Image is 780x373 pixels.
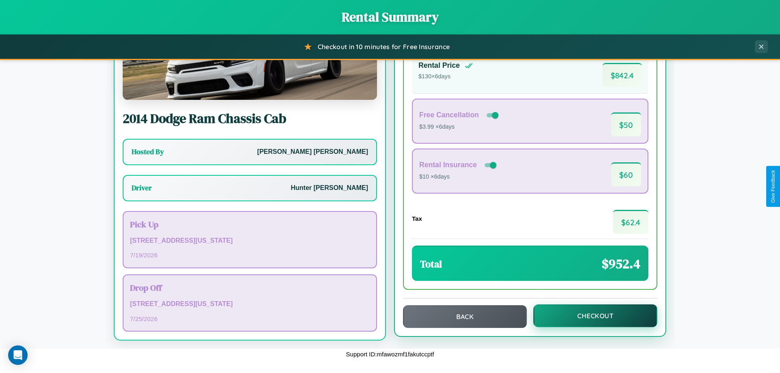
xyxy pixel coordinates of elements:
h3: Driver [132,183,152,193]
div: Give Feedback [770,170,776,203]
div: Open Intercom Messenger [8,345,28,365]
p: Hunter [PERSON_NAME] [291,182,368,194]
p: $10 × 6 days [419,172,498,182]
p: [STREET_ADDRESS][US_STATE] [130,298,370,310]
span: Checkout in 10 minutes for Free Insurance [318,43,450,51]
h3: Pick Up [130,218,370,230]
h3: Total [420,257,442,271]
h3: Drop Off [130,282,370,293]
p: [PERSON_NAME] [PERSON_NAME] [257,146,368,158]
h4: Rental Insurance [419,161,477,169]
h3: Hosted By [132,147,164,157]
p: 7 / 19 / 2026 [130,250,370,261]
span: $ 952.4 [602,255,640,273]
p: $ 130 × 6 days [418,71,473,82]
h1: Rental Summary [8,8,772,26]
span: $ 62.4 [613,210,648,234]
span: $ 50 [611,112,641,136]
span: $ 60 [611,162,641,186]
p: 7 / 25 / 2026 [130,313,370,324]
h4: Free Cancellation [419,111,479,119]
button: Back [403,305,527,328]
h2: 2014 Dodge Ram Chassis Cab [123,110,377,127]
p: $3.99 × 6 days [419,122,500,132]
span: $ 842.4 [602,63,642,87]
button: Checkout [533,304,657,327]
h4: Tax [412,215,422,222]
p: [STREET_ADDRESS][US_STATE] [130,235,370,247]
p: Support ID: mfawozmf1fakutccptf [346,349,434,360]
h4: Rental Price [418,61,460,70]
